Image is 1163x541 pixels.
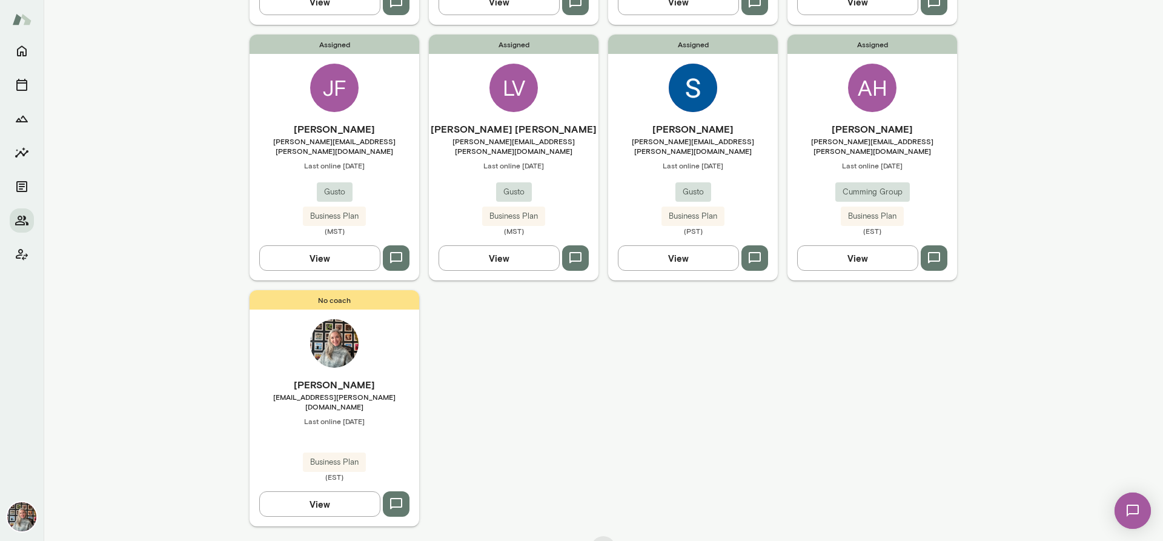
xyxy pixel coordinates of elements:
[787,35,957,54] span: Assigned
[429,226,598,236] span: (MST)
[250,377,419,392] h6: [PERSON_NAME]
[787,122,957,136] h6: [PERSON_NAME]
[439,245,560,271] button: View
[841,210,904,222] span: Business Plan
[250,161,419,170] span: Last online [DATE]
[250,392,419,411] span: [EMAIL_ADDRESS][PERSON_NAME][DOMAIN_NAME]
[10,242,34,267] button: Client app
[608,161,778,170] span: Last online [DATE]
[618,245,739,271] button: View
[661,210,724,222] span: Business Plan
[303,456,366,468] span: Business Plan
[787,136,957,156] span: [PERSON_NAME][EMAIL_ADDRESS][PERSON_NAME][DOMAIN_NAME]
[835,186,910,198] span: Cumming Group
[669,64,717,112] img: Sandra Jirous
[250,290,419,310] span: No coach
[250,122,419,136] h6: [PERSON_NAME]
[10,141,34,165] button: Insights
[608,35,778,54] span: Assigned
[259,245,380,271] button: View
[482,210,545,222] span: Business Plan
[12,8,31,31] img: Mento
[310,64,359,112] div: JF
[250,35,419,54] span: Assigned
[608,122,778,136] h6: [PERSON_NAME]
[250,472,419,482] span: (EST)
[429,136,598,156] span: [PERSON_NAME][EMAIL_ADDRESS][PERSON_NAME][DOMAIN_NAME]
[7,502,36,531] img: Tricia Maggio
[797,245,918,271] button: View
[10,208,34,233] button: Members
[310,319,359,368] img: Tricia Maggio
[10,107,34,131] button: Growth Plan
[848,64,896,112] div: AH
[787,226,957,236] span: (EST)
[303,210,366,222] span: Business Plan
[429,161,598,170] span: Last online [DATE]
[608,226,778,236] span: (PST)
[10,73,34,97] button: Sessions
[259,491,380,517] button: View
[317,186,353,198] span: Gusto
[10,39,34,63] button: Home
[250,226,419,236] span: (MST)
[787,161,957,170] span: Last online [DATE]
[250,416,419,426] span: Last online [DATE]
[489,64,538,112] div: LV
[429,35,598,54] span: Assigned
[429,122,598,136] h6: [PERSON_NAME] [PERSON_NAME]
[10,174,34,199] button: Documents
[250,136,419,156] span: [PERSON_NAME][EMAIL_ADDRESS][PERSON_NAME][DOMAIN_NAME]
[608,136,778,156] span: [PERSON_NAME][EMAIL_ADDRESS][PERSON_NAME][DOMAIN_NAME]
[496,186,532,198] span: Gusto
[675,186,711,198] span: Gusto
